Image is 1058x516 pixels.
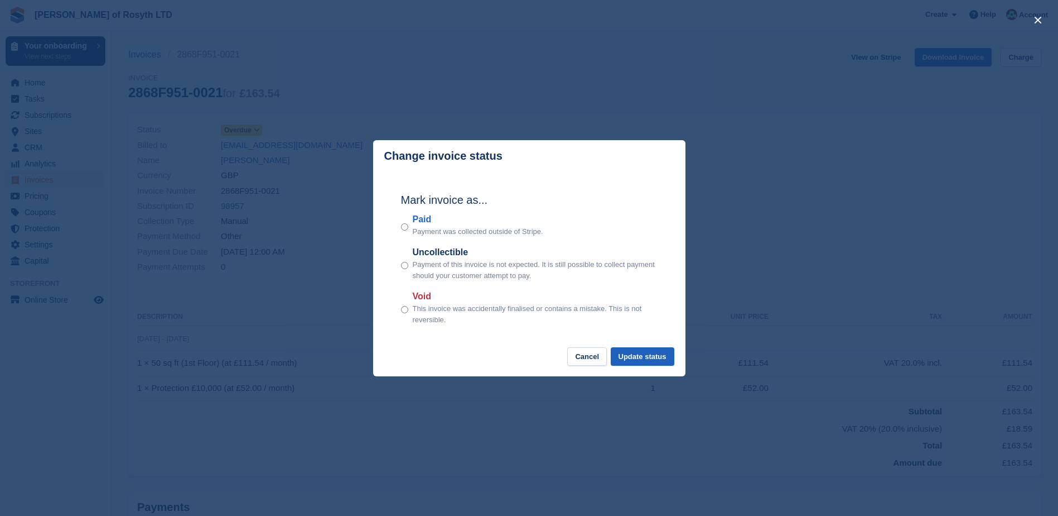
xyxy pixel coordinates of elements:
[413,246,658,259] label: Uncollectible
[413,226,543,237] p: Payment was collected outside of Stripe.
[1029,11,1047,29] button: close
[413,303,658,325] p: This invoice was accidentally finalised or contains a mistake. This is not reversible.
[413,290,658,303] label: Void
[413,213,543,226] label: Paid
[384,150,503,163] p: Change invoice status
[611,347,674,366] button: Update status
[567,347,607,366] button: Cancel
[401,192,658,208] h2: Mark invoice as...
[413,259,658,281] p: Payment of this invoice is not expected. It is still possible to collect payment should your cust...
